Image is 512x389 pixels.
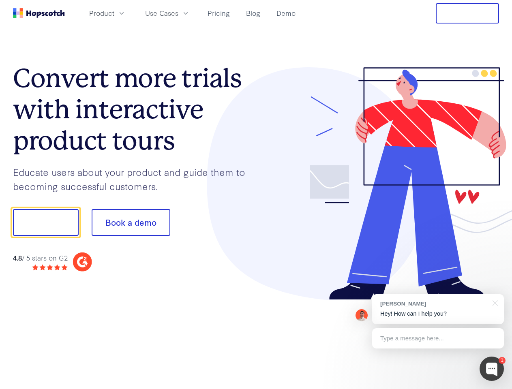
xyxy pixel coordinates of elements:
button: Show me! [13,209,79,236]
h1: Convert more trials with interactive product tours [13,63,256,156]
div: [PERSON_NAME] [380,300,488,308]
a: Pricing [204,6,233,20]
button: Product [84,6,131,20]
a: Demo [273,6,299,20]
div: / 5 stars on G2 [13,253,68,263]
a: Blog [243,6,263,20]
span: Product [89,8,114,18]
div: Type a message here... [372,328,504,348]
button: Book a demo [92,209,170,236]
p: Hey! How can I help you? [380,310,496,318]
button: Free Trial [436,3,499,24]
img: Mark Spera [356,309,368,321]
strong: 4.8 [13,253,22,262]
span: Use Cases [145,8,178,18]
a: Home [13,8,65,18]
div: 1 [499,357,506,364]
button: Use Cases [140,6,195,20]
p: Educate users about your product and guide them to becoming successful customers. [13,165,256,193]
